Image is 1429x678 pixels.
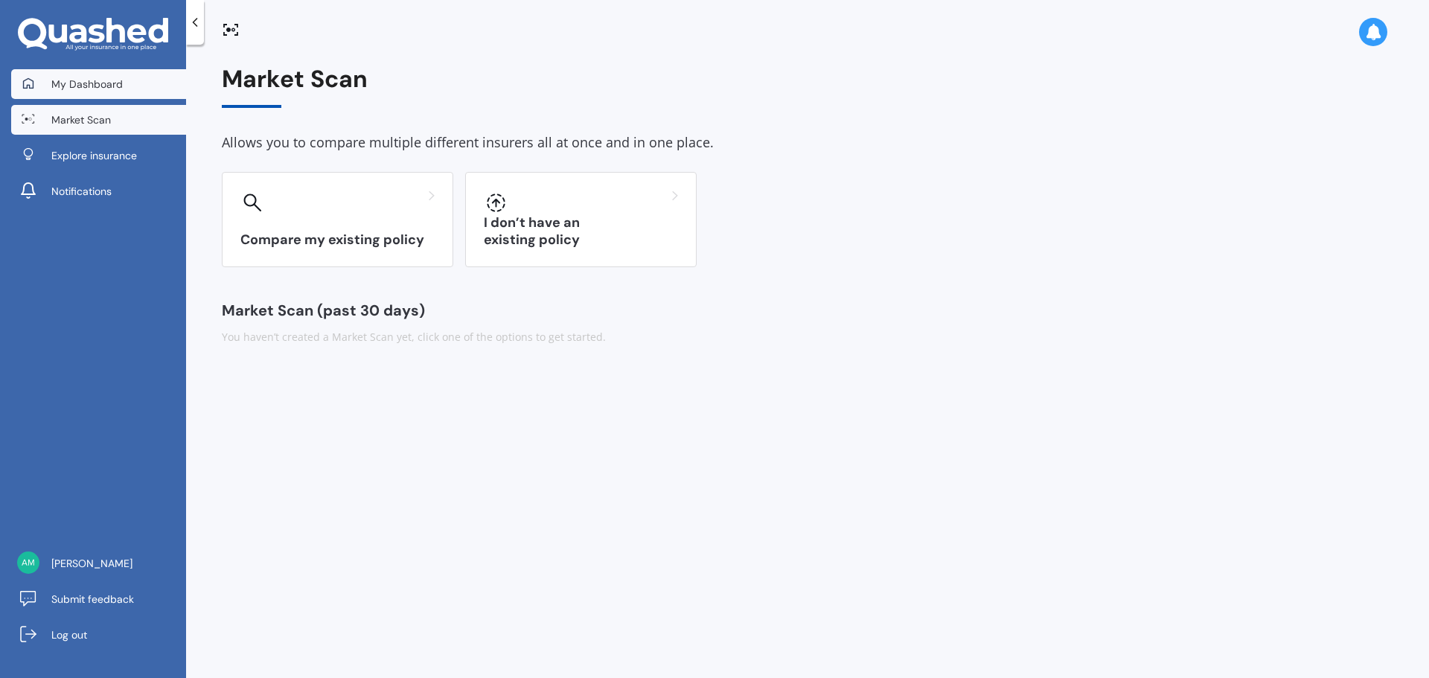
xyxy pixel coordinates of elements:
[51,592,134,607] span: Submit feedback
[11,584,186,614] a: Submit feedback
[11,141,186,170] a: Explore insurance
[484,214,678,249] h3: I don’t have an existing policy
[51,627,87,642] span: Log out
[51,184,112,199] span: Notifications
[51,148,137,163] span: Explore insurance
[222,303,1393,318] div: Market Scan (past 30 days)
[51,556,132,571] span: [PERSON_NAME]
[222,330,1393,345] div: You haven’t created a Market Scan yet, click one of the options to get started.
[11,176,186,206] a: Notifications
[11,105,186,135] a: Market Scan
[222,65,1393,108] div: Market Scan
[222,132,1393,154] div: Allows you to compare multiple different insurers all at once and in one place.
[11,69,186,99] a: My Dashboard
[11,620,186,650] a: Log out
[17,551,39,574] img: 2f5288e7c4338983d57a1e7c8b351176
[51,77,123,92] span: My Dashboard
[240,231,435,249] h3: Compare my existing policy
[11,549,186,578] a: [PERSON_NAME]
[51,112,111,127] span: Market Scan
